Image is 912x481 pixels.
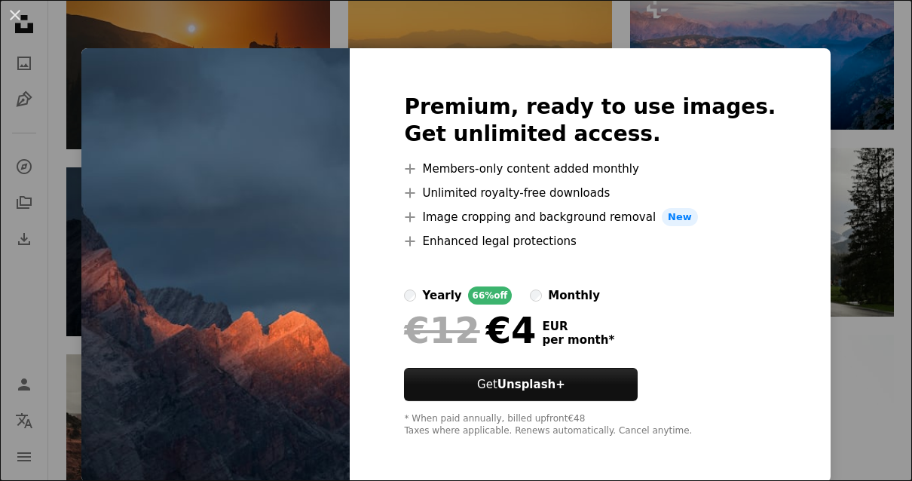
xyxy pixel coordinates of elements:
[404,208,776,226] li: Image cropping and background removal
[404,93,776,148] h2: Premium, ready to use images. Get unlimited access.
[404,311,536,350] div: €4
[404,311,479,350] span: €12
[422,286,461,305] div: yearly
[404,184,776,202] li: Unlimited royalty-free downloads
[404,290,416,302] input: yearly66%off
[548,286,600,305] div: monthly
[404,232,776,250] li: Enhanced legal protections
[530,290,542,302] input: monthly
[662,208,698,226] span: New
[542,320,614,333] span: EUR
[404,160,776,178] li: Members-only content added monthly
[497,378,565,391] strong: Unsplash+
[404,413,776,437] div: * When paid annually, billed upfront €48 Taxes where applicable. Renews automatically. Cancel any...
[404,368,638,401] button: GetUnsplash+
[468,286,513,305] div: 66% off
[542,333,614,347] span: per month *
